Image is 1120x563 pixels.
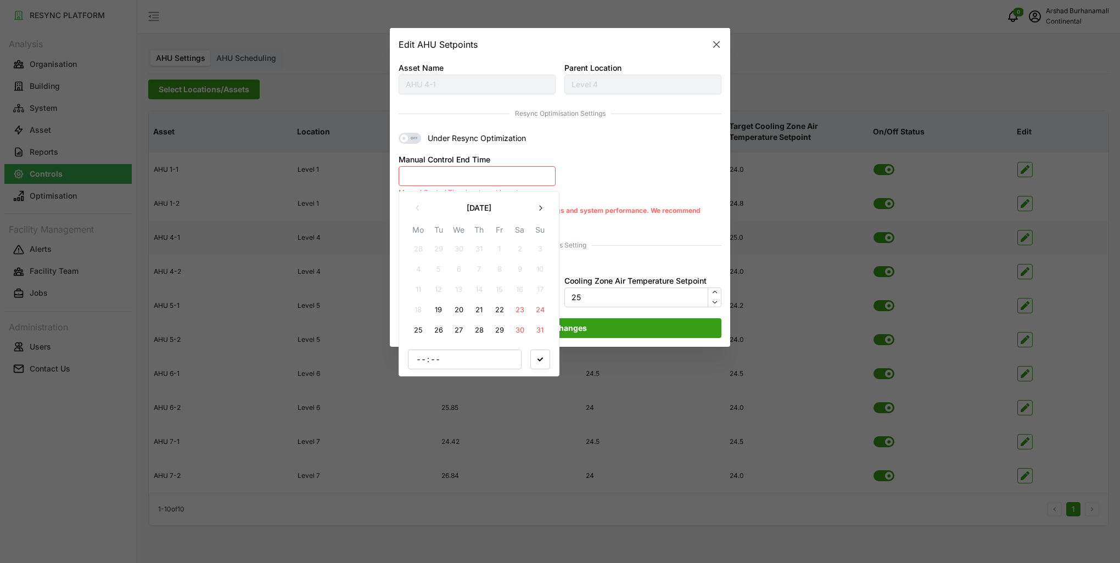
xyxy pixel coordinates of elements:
[399,189,556,196] p: Manual Control Time input must be set
[489,223,509,239] th: Fr
[490,280,509,300] button: 15 August 2025
[399,154,490,166] label: Manual Control End Time
[408,280,428,300] button: 11 August 2025
[510,300,530,320] button: 23 August 2025
[429,239,449,259] button: 29 July 2025
[564,62,621,74] label: Parent Location
[408,260,428,279] button: 4 August 2025
[449,223,469,239] th: We
[534,319,587,337] span: Save Changes
[449,320,469,340] button: 27 August 2025
[415,353,427,365] input: --
[564,275,707,287] label: Cooling Zone Air Temperature Setpoint
[399,62,444,74] label: Asset Name
[510,280,530,300] button: 16 August 2025
[490,320,509,340] button: 29 August 2025
[399,40,478,49] h2: Edit AHU Setpoints
[469,280,489,300] button: 14 August 2025
[449,239,469,259] button: 30 July 2025
[399,109,721,119] span: Resync Optimisation Settings
[429,280,449,300] button: 12 August 2025
[510,320,530,340] button: 30 August 2025
[530,280,550,300] button: 17 August 2025
[428,198,530,218] button: [DATE]
[509,223,530,239] th: Sa
[469,260,489,279] button: 7 August 2025
[421,133,526,144] span: Under Resync Optimization
[429,300,449,320] button: 19 August 2025
[427,350,429,368] span: :
[469,223,489,239] th: Th
[530,223,550,239] th: Su
[469,320,489,340] button: 28 August 2025
[490,300,509,320] button: 22 August 2025
[408,133,421,144] span: OFF
[510,260,530,279] button: 9 August 2025
[408,223,428,239] th: Mo
[428,223,449,239] th: Tu
[469,239,489,259] button: 31 July 2025
[449,300,469,320] button: 20 August 2025
[530,239,550,259] button: 3 August 2025
[408,239,428,259] button: 28 July 2025
[490,239,509,259] button: 1 August 2025
[408,320,428,340] button: 25 August 2025
[429,320,449,340] button: 26 August 2025
[449,260,469,279] button: 6 August 2025
[429,260,449,279] button: 5 August 2025
[449,280,469,300] button: 13 August 2025
[510,239,530,259] button: 2 August 2025
[490,260,509,279] button: 8 August 2025
[399,318,721,338] button: Save Changes
[408,300,428,320] button: 18 August 2025
[399,206,721,226] p: Turning off optimisation may impact energy savings and system performance. We recommend keeping i...
[530,300,550,320] button: 24 August 2025
[399,240,721,251] span: Setpoints Setting
[530,320,550,340] button: 31 August 2025
[530,260,550,279] button: 10 August 2025
[429,353,441,365] input: --
[469,300,489,320] button: 21 August 2025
